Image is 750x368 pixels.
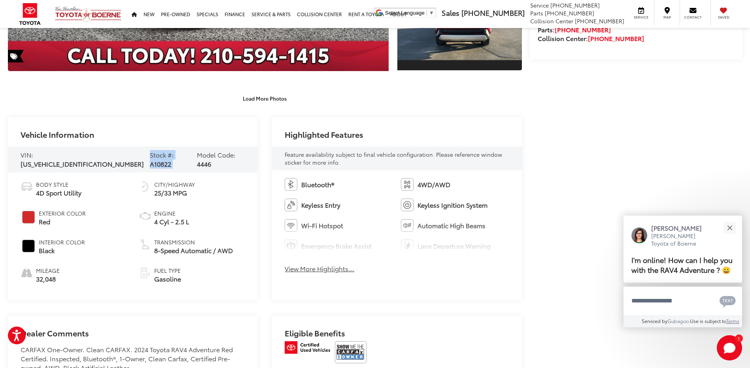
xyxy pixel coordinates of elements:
img: Toyota Certified Used Vehicles [285,341,330,354]
span: Bluetooth® [301,180,334,189]
span: 4 Cyl - 2.5 L [154,217,189,226]
a: [PHONE_NUMBER] [555,25,611,34]
h2: Eligible Benefits [285,329,509,341]
span: Service [530,1,549,9]
span: Gasoline [154,274,181,284]
p: [PERSON_NAME] Toyota of Boerne [651,232,710,248]
img: Keyless Entry [285,199,297,211]
a: Terms [726,317,739,324]
a: [PHONE_NUMBER] [588,34,644,43]
span: VIN: [21,150,33,159]
span: Contact [684,15,702,20]
img: Keyless Ignition System [401,199,414,211]
span: Feature availability subject to final vehicle configuration. Please reference window sticker for ... [285,150,502,166]
span: Keyless Entry [301,201,340,210]
h2: Highlighted Features [285,130,363,139]
span: City/Highway [154,180,195,188]
span: Interior Color [39,238,85,246]
span: 8-Speed Automatic / AWD [154,246,233,255]
span: Keyless Ignition System [418,201,487,210]
span: Special [8,50,24,62]
span: Black [39,246,85,255]
button: Toggle Chat Window [717,335,742,360]
span: I'm online! How can I help you with the RAV4 Adventure ? 😀 [631,255,733,275]
span: Body Style [36,180,81,188]
h2: Dealer Comments [21,329,245,345]
span: Select Language [385,10,425,16]
div: Close[PERSON_NAME][PERSON_NAME] Toyota of BoerneI'm online! How can I help you with the RAV4 Adve... [623,216,742,327]
span: Red [39,217,86,226]
img: Vic Vaughan Toyota of Boerne [55,6,122,22]
span: Serviced by [642,317,667,324]
button: Chat with SMS [717,292,738,310]
span: Service [632,15,650,20]
span: Collision Center [530,17,573,25]
span: Sales [442,8,459,18]
span: 4446 [197,159,211,168]
span: 32,048 [36,274,60,284]
strong: Parts: [538,25,611,34]
button: Close [721,220,738,237]
h2: Vehicle Information [21,130,94,139]
img: Automatic High Beams [401,219,414,232]
span: Transmission [154,238,233,246]
span: #000000 [22,240,35,252]
svg: Text [720,295,736,308]
button: Load More Photos [237,91,292,105]
strong: Collision Center: [538,34,644,43]
span: Saved [715,15,732,20]
p: [PERSON_NAME] [651,223,710,232]
span: [US_VEHICLE_IDENTIFICATION_NUMBER] [21,159,144,168]
img: Bluetooth® [285,178,297,191]
span: Mileage [36,267,60,274]
i: mileage icon [21,267,32,278]
a: Gubagoo. [667,317,690,324]
span: [PHONE_NUMBER] [545,9,594,17]
span: 25/33 MPG [154,188,195,197]
span: [PHONE_NUMBER] [550,1,600,9]
span: [PHONE_NUMBER] [461,8,525,18]
span: Model Code: [197,150,236,159]
span: Map [658,15,676,20]
span: ▼ [429,10,434,16]
span: A10822 [150,159,171,168]
svg: Start Chat [717,335,742,360]
img: Wi-Fi Hotspot [285,219,297,232]
span: [PHONE_NUMBER] [575,17,624,25]
span: Stock #: [150,150,174,159]
span: Exterior Color [39,209,86,217]
span: Fuel Type [154,267,181,274]
img: CarFax One Owner [335,341,366,363]
img: 4WD/AWD [401,178,414,191]
span: 1 [738,336,740,340]
span: Parts [530,9,543,17]
span: 4D Sport Utility [36,188,81,197]
button: View More Highlights... [285,264,354,273]
span: Use is subject to [690,317,726,324]
img: Fuel Economy [139,180,151,193]
span: Engine [154,209,189,217]
span: #D22B2B [22,211,35,223]
textarea: Type your message [623,287,742,315]
span: 4WD/AWD [418,180,450,189]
